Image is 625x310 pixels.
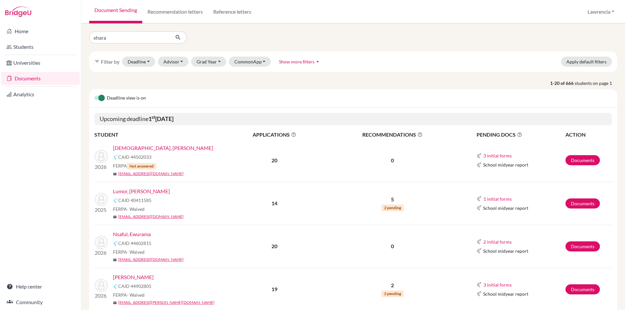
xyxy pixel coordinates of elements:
p: 0 [325,156,461,164]
button: 3 initial forms [483,281,512,289]
span: students on page 1 [575,80,617,87]
img: Common App logo [477,248,482,253]
span: CAID 44602815 [118,240,151,247]
span: FERPA [113,291,145,298]
p: 2025 [95,206,108,214]
b: 20 [271,157,277,163]
span: School midyear report [483,161,528,168]
i: filter_list [94,59,100,64]
span: FERPA [113,206,145,212]
th: STUDENT [94,130,225,139]
a: [EMAIL_ADDRESS][DOMAIN_NAME] [118,171,184,177]
img: IMAM, ISMAIL [95,150,108,163]
span: mail [113,172,117,176]
a: [EMAIL_ADDRESS][DOMAIN_NAME] [118,214,184,220]
b: 14 [271,200,277,206]
p: 2026 [95,163,108,171]
b: 1 [DATE] [148,115,174,122]
a: Home [1,25,80,38]
i: arrow_drop_up [314,58,321,65]
button: Deadline [122,57,155,67]
img: Common App logo [113,155,118,160]
span: CAID 44502033 [118,154,151,160]
img: Common App logo [477,291,482,296]
img: Nsaful, Ewurama [95,236,108,249]
span: Deadline view is on [107,94,146,102]
strong: 1-20 of 666 [550,80,575,87]
a: Universities [1,56,80,69]
a: [EMAIL_ADDRESS][PERSON_NAME][DOMAIN_NAME] [118,300,215,305]
img: Common App logo [477,282,482,287]
img: Lumor, Andrews Selasi [95,193,108,206]
span: mail [113,301,117,305]
span: APPLICATIONS [225,131,324,139]
span: Show more filters [279,59,314,64]
span: FERPA [113,249,145,255]
a: [EMAIL_ADDRESS][DOMAIN_NAME] [118,257,184,263]
span: mail [113,258,117,262]
a: Documents [565,241,600,251]
a: Lumor, [PERSON_NAME] [113,187,170,195]
button: Grad Year [191,57,226,67]
img: Common App logo [477,162,482,168]
a: [PERSON_NAME] [113,273,154,281]
button: Apply default filters [561,57,612,67]
button: 2 initial forms [483,238,512,246]
img: Common App logo [113,198,118,203]
p: 2026 [95,292,108,300]
button: Show more filtersarrow_drop_up [273,57,326,67]
img: Common App logo [113,284,118,289]
span: 2 pending [382,290,404,297]
a: Community [1,296,80,309]
button: 1 initial forms [483,195,512,203]
span: School midyear report [483,248,528,254]
span: RECOMMENDATIONS [325,131,461,139]
h5: Upcoming deadline [94,113,612,125]
span: mail [113,215,117,219]
button: 3 initial forms [483,152,512,159]
img: Common App logo [477,153,482,158]
p: 0 [325,242,461,250]
a: Documents [565,284,600,294]
button: CommonApp [229,57,271,67]
b: 20 [271,243,277,249]
a: Help center [1,280,80,293]
img: OSEI, EFFUAH Baawah [95,279,108,292]
img: Common App logo [113,241,118,246]
a: Documents [565,155,600,165]
a: Documents [565,198,600,209]
a: Documents [1,72,80,85]
span: School midyear report [483,205,528,211]
a: [DEMOGRAPHIC_DATA], [PERSON_NAME] [113,144,213,152]
b: 19 [271,286,277,292]
span: Filter by [101,59,119,65]
span: School midyear report [483,290,528,297]
sup: st [152,115,155,120]
span: FERPA [113,162,156,169]
span: Not answered [127,163,156,169]
img: Common App logo [477,205,482,210]
p: 2026 [95,249,108,257]
p: 2 [325,281,461,289]
img: Bridge-U [5,7,31,17]
p: 5 [325,195,461,203]
a: Analytics [1,88,80,101]
th: ACTION [565,130,612,139]
span: - Waived [127,249,145,255]
img: Common App logo [477,196,482,201]
a: Nsaful, Ewurama [113,230,151,238]
span: - Waived [127,292,145,298]
img: Common App logo [477,239,482,244]
span: CAID 40411585 [118,197,151,204]
input: Find student by name... [89,31,170,44]
span: CAID 44902805 [118,283,151,290]
button: Advisor [158,57,189,67]
a: Students [1,40,80,53]
span: 2 pending [382,205,404,211]
span: - Waived [127,206,145,212]
button: Lawrencia [585,6,617,18]
span: PENDING DOCS [477,131,565,139]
